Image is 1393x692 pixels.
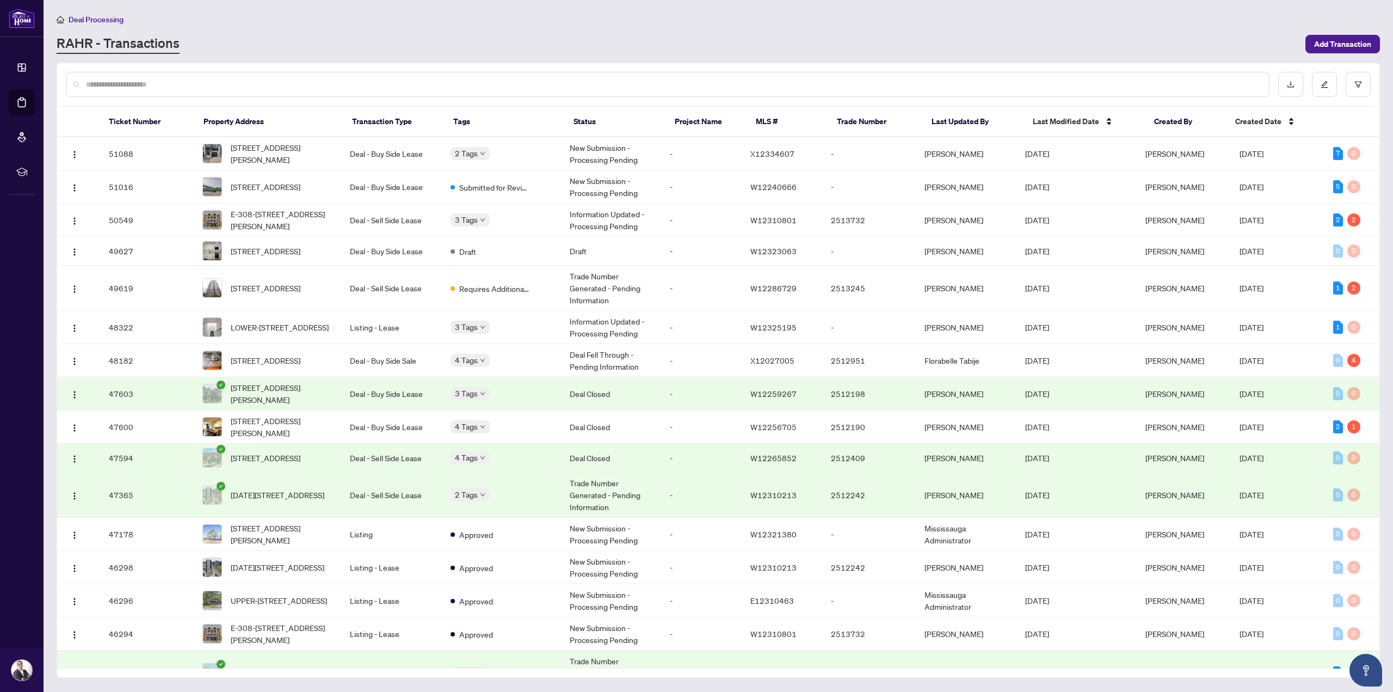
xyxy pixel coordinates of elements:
[1025,149,1049,158] span: [DATE]
[1347,528,1360,541] div: 0
[66,449,83,467] button: Logo
[1145,107,1226,137] th: Created By
[561,518,662,551] td: New Submission - Processing Pending
[1347,281,1360,295] div: 2
[1240,283,1263,293] span: [DATE]
[203,351,221,370] img: thumbnail-img
[561,411,662,444] td: Deal Closed
[1145,389,1204,399] span: [PERSON_NAME]
[1347,213,1360,226] div: 2
[1145,596,1204,605] span: [PERSON_NAME]
[231,622,332,646] span: E-308-[STREET_ADDRESS][PERSON_NAME]
[1333,488,1343,501] div: 0
[1025,453,1049,463] span: [DATE]
[1240,215,1263,225] span: [DATE]
[1025,246,1049,256] span: [DATE]
[70,424,79,432] img: Logo
[231,522,332,546] span: [STREET_ADDRESS][PERSON_NAME]
[445,107,565,137] th: Tags
[455,451,478,464] span: 4 Tags
[1025,322,1049,332] span: [DATE]
[1240,182,1263,192] span: [DATE]
[822,344,916,377] td: 2512951
[1024,107,1145,137] th: Last Modified Date
[100,444,194,473] td: 47594
[1321,81,1328,88] span: edit
[455,321,478,333] span: 3 Tags
[1347,147,1360,160] div: 0
[822,204,916,237] td: 2513732
[203,384,221,403] img: thumbnail-img
[203,242,221,260] img: thumbnail-img
[70,183,79,192] img: Logo
[343,107,445,137] th: Transaction Type
[66,211,83,229] button: Logo
[341,473,442,518] td: Deal - Sell Side Lease
[70,285,79,293] img: Logo
[661,344,742,377] td: -
[70,217,79,225] img: Logo
[1033,115,1099,127] span: Last Modified Date
[480,492,485,498] span: down
[100,551,194,584] td: 46298
[750,529,797,539] span: W12321380
[341,444,442,473] td: Deal - Sell Side Lease
[66,352,83,369] button: Logo
[1333,321,1343,334] div: 1
[480,424,485,430] span: down
[455,488,478,501] span: 2 Tags
[341,411,442,444] td: Deal - Buy Side Lease
[916,311,1016,344] td: [PERSON_NAME]
[341,617,442,651] td: Listing - Lease
[1025,389,1049,399] span: [DATE]
[203,591,221,610] img: thumbnail-img
[561,444,662,473] td: Deal Closed
[916,170,1016,204] td: [PERSON_NAME]
[100,344,194,377] td: 48182
[1145,283,1204,293] span: [PERSON_NAME]
[70,630,79,639] img: Logo
[231,282,300,294] span: [STREET_ADDRESS]
[70,531,79,540] img: Logo
[341,344,442,377] td: Deal - Buy Side Sale
[1025,490,1049,500] span: [DATE]
[100,137,194,170] td: 51088
[1347,321,1360,334] div: 0
[1347,354,1360,367] div: 4
[203,624,221,643] img: thumbnail-img
[455,354,478,366] span: 4 Tags
[341,137,442,170] td: Deal - Buy Side Lease
[750,182,797,192] span: W12240666
[195,107,343,137] th: Property Address
[822,617,916,651] td: 2513732
[9,8,35,28] img: logo
[561,170,662,204] td: New Submission - Processing Pending
[455,213,478,226] span: 3 Tags
[1145,322,1204,332] span: [PERSON_NAME]
[822,266,916,311] td: 2513245
[66,664,83,682] button: Logo
[203,486,221,504] img: thumbnail-img
[70,455,79,463] img: Logo
[1145,215,1204,225] span: [PERSON_NAME]
[66,242,83,260] button: Logo
[459,181,530,193] span: Submitted for Review
[1347,594,1360,607] div: 0
[916,584,1016,617] td: Mississauga Administrator
[661,584,742,617] td: -
[828,107,923,137] th: Trade Number
[100,107,195,137] th: Ticket Number
[1240,668,1263,678] span: [DATE]
[916,551,1016,584] td: [PERSON_NAME]
[100,311,194,344] td: 48322
[1025,422,1049,432] span: [DATE]
[459,562,493,574] span: Approved
[1145,629,1204,639] span: [PERSON_NAME]
[70,150,79,159] img: Logo
[1025,668,1049,678] span: [DATE]
[565,107,666,137] th: Status
[100,584,194,617] td: 46296
[661,617,742,651] td: -
[750,629,797,639] span: W12310801
[661,311,742,344] td: -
